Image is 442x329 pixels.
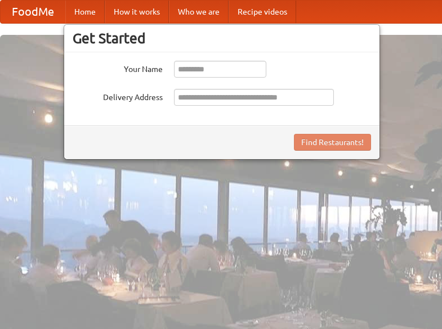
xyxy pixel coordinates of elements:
[73,89,163,103] label: Delivery Address
[229,1,296,23] a: Recipe videos
[73,61,163,75] label: Your Name
[65,1,105,23] a: Home
[1,1,65,23] a: FoodMe
[73,30,371,47] h3: Get Started
[105,1,169,23] a: How it works
[294,134,371,151] button: Find Restaurants!
[169,1,229,23] a: Who we are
